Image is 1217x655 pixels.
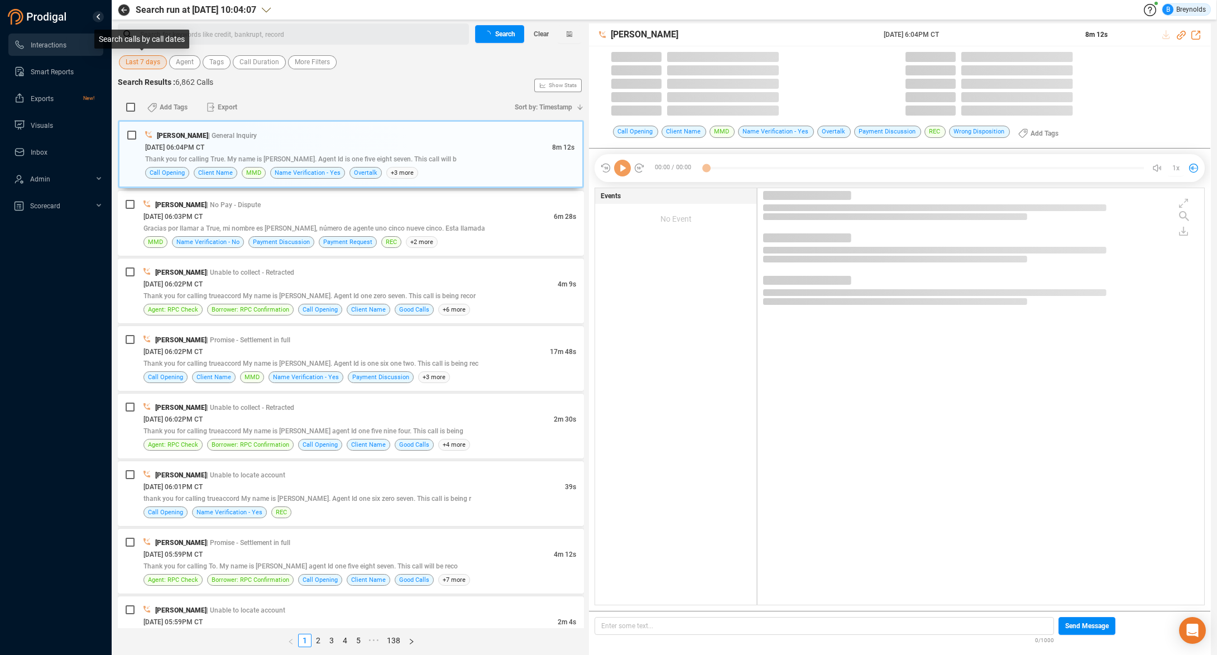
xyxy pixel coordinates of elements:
[207,336,290,344] span: | Promise - Settlement in full
[8,87,103,109] li: Exports
[209,55,224,69] span: Tags
[118,78,175,87] span: Search Results :
[1058,617,1115,635] button: Send Message
[175,78,213,87] span: 6,862 Calls
[508,98,584,116] button: Sort by: Timestamp
[438,304,470,315] span: +6 more
[1065,617,1109,635] span: Send Message
[94,30,189,49] div: Search calls by call dates
[1168,160,1184,176] button: 1x
[1166,4,1170,15] span: B
[404,634,419,647] li: Next Page
[303,439,338,450] span: Call Opening
[155,269,207,276] span: [PERSON_NAME]
[352,372,409,383] span: Payment Discussion
[246,168,261,178] span: MMD
[325,634,338,647] a: 3
[303,575,338,585] span: Call Opening
[198,168,233,178] span: Client Name
[31,95,54,103] span: Exports
[565,483,576,491] span: 39s
[118,529,584,594] div: [PERSON_NAME]| Promise - Settlement in full[DATE] 05:59PM CT4m 12sThank you for calling To. My na...
[143,292,476,300] span: Thank you for calling trueaccord My name is [PERSON_NAME]. Agent Id one zero seven. This call is ...
[245,372,260,383] span: MMD
[233,55,286,69] button: Call Duration
[404,634,419,647] button: right
[351,304,386,315] span: Client Name
[295,55,330,69] span: More Filters
[312,634,325,647] li: 2
[524,25,558,43] button: Clear
[558,618,576,626] span: 2m 4s
[303,304,338,315] span: Call Opening
[212,439,289,450] span: Borrower: RPC Confirmation
[31,149,47,156] span: Inbox
[207,269,294,276] span: | Unable to collect - Retracted
[212,304,289,315] span: Borrower: RPC Confirmation
[534,25,549,43] span: Clear
[438,574,470,586] span: +7 more
[601,191,621,201] span: Events
[284,634,298,647] button: left
[351,575,386,585] span: Client Name
[817,126,851,138] span: Overtalk
[383,634,404,647] li: 138
[143,348,203,356] span: [DATE] 06:02PM CT
[924,126,946,138] span: REC
[160,98,188,116] span: Add Tags
[408,638,415,645] span: right
[143,427,463,435] span: Thank you for calling trueaccord My name is [PERSON_NAME] agent Id one five nine four. This call ...
[8,60,103,83] li: Smart Reports
[118,120,584,188] div: [PERSON_NAME]| General Inquiry[DATE] 06:04PM CT8m 12sThank you for calling True. My name is [PERS...
[253,237,310,247] span: Payment Discussion
[14,87,94,109] a: ExportsNew!
[738,126,814,138] span: Name Verification - Yes
[495,25,515,43] span: Search
[484,31,491,37] span: loading
[8,34,103,56] li: Interactions
[155,606,207,614] span: [PERSON_NAME]
[384,634,404,647] a: 138
[418,371,450,383] span: +3 more
[30,175,50,183] span: Admin
[399,439,429,450] span: Good Calls
[148,439,198,450] span: Agent: RPC Check
[30,202,60,210] span: Scorecard
[143,551,203,558] span: [DATE] 05:59PM CT
[1031,125,1058,142] span: Add Tags
[31,68,74,76] span: Smart Reports
[143,280,203,288] span: [DATE] 06:02PM CT
[325,634,338,647] li: 3
[354,168,377,178] span: Overtalk
[1012,125,1065,142] button: Add Tags
[406,236,438,248] span: +2 more
[8,114,103,136] li: Visuals
[207,606,285,614] span: | Unable to locate account
[1172,159,1180,177] span: 1x
[8,141,103,163] li: Inbox
[155,201,207,209] span: [PERSON_NAME]
[143,360,478,367] span: Thank you for calling trueaccord My name is [PERSON_NAME]. Agent Id is one six one two. This call...
[558,280,576,288] span: 4m 9s
[203,55,231,69] button: Tags
[323,237,372,247] span: Payment Request
[208,132,257,140] span: | General Inquiry
[438,439,470,451] span: +4 more
[595,204,756,234] div: No Event
[148,575,198,585] span: Agent: RPC Check
[515,98,572,116] span: Sort by: Timestamp
[299,634,311,647] a: 1
[197,507,262,518] span: Name Verification - Yes
[207,404,294,412] span: | Unable to collect - Retracted
[143,562,458,570] span: Thank you for calling To. My name is [PERSON_NAME] agent Id one five eight seven. This call will ...
[14,34,94,56] a: Interactions
[298,634,312,647] li: 1
[554,415,576,423] span: 2m 30s
[365,634,383,647] li: Next 5 Pages
[1035,635,1054,644] span: 0/1000
[534,79,582,92] button: Show Stats
[312,634,324,647] a: 2
[145,144,204,151] span: [DATE] 06:04PM CT
[143,483,203,491] span: [DATE] 06:01PM CT
[613,126,658,138] span: Call Opening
